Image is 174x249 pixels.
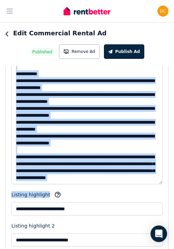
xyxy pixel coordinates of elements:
[11,191,50,201] label: Listing highlight
[157,6,168,17] img: David Chapman
[13,28,107,38] h1: Edit Commercial Rental Ad
[32,49,52,55] span: Published
[64,6,110,16] img: RentBetter
[59,44,99,59] button: Remove Ad
[11,222,55,232] label: Listing highlight 2
[104,44,145,59] button: Publish Ad
[151,225,167,242] div: Open Intercom Messenger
